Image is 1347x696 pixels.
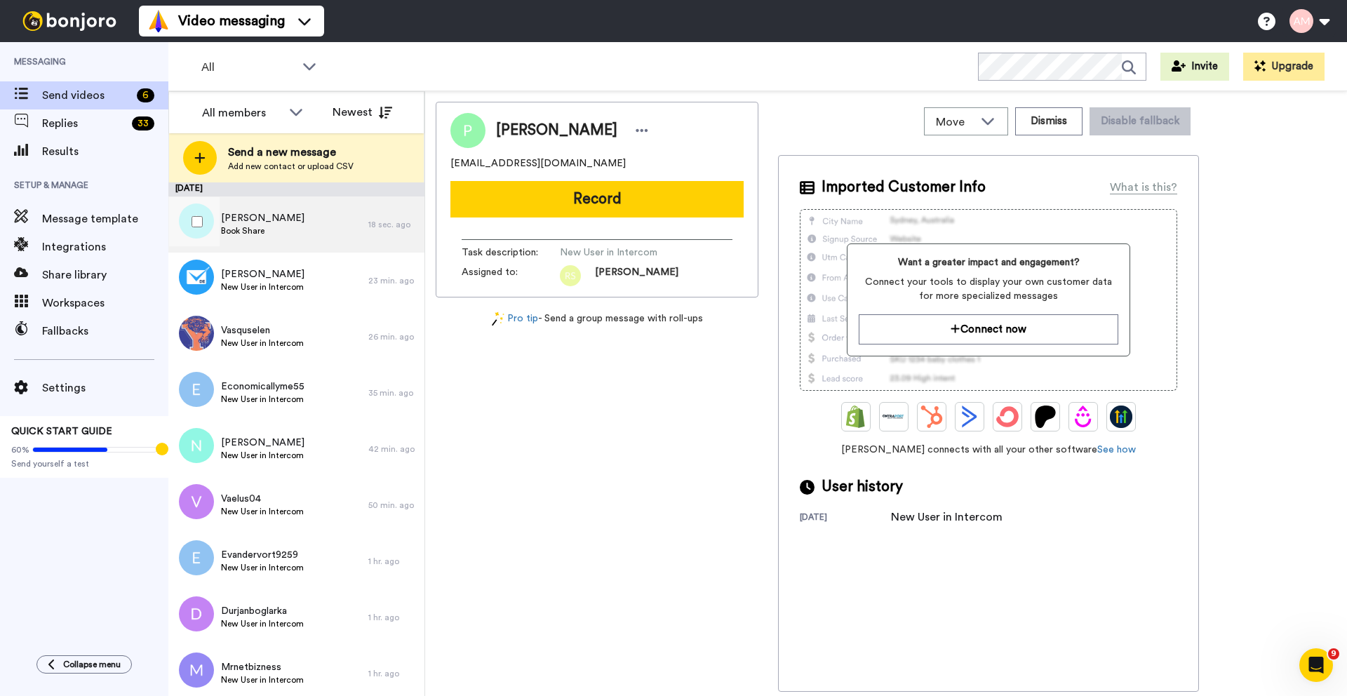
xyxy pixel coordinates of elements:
[11,458,157,469] span: Send yourself a test
[859,255,1118,269] span: Want a greater impact and engagement?
[450,181,744,217] button: Record
[42,210,168,227] span: Message template
[42,87,131,104] span: Send videos
[221,436,304,450] span: [PERSON_NAME]
[42,295,168,312] span: Workspaces
[560,246,693,260] span: New User in Intercom
[883,406,905,428] img: Ontraport
[845,406,867,428] img: Shopify
[221,225,304,236] span: Book Share
[368,500,417,511] div: 50 min. ago
[147,10,170,32] img: vm-color.svg
[496,120,617,141] span: [PERSON_NAME]
[1160,53,1229,81] button: Invite
[322,98,403,126] button: Newest
[368,443,417,455] div: 42 min. ago
[450,113,485,148] img: Image of Porshe Blackmon
[221,394,304,405] span: New User in Intercom
[1034,406,1057,428] img: Patreon
[450,156,626,170] span: [EMAIL_ADDRESS][DOMAIN_NAME]
[436,312,758,326] div: - Send a group message with roll-ups
[368,331,417,342] div: 26 min. ago
[42,380,168,396] span: Settings
[368,275,417,286] div: 23 min. ago
[368,387,417,399] div: 35 min. ago
[462,265,560,286] span: Assigned to:
[42,115,126,132] span: Replies
[368,556,417,567] div: 1 hr. ago
[36,655,132,674] button: Collapse menu
[221,281,304,293] span: New User in Intercom
[996,406,1019,428] img: ConvertKit
[179,428,214,463] img: n.png
[1090,107,1191,135] button: Disable fallback
[11,427,112,436] span: QUICK START GUIDE
[221,380,304,394] span: Economicallyme55
[492,312,504,326] img: magic-wand.svg
[179,372,214,407] img: e.png
[221,660,304,674] span: Mrnetbizness
[201,59,295,76] span: All
[368,219,417,230] div: 18 sec. ago
[822,476,903,497] span: User history
[221,450,304,461] span: New User in Intercom
[800,443,1177,457] span: [PERSON_NAME] connects with all your other software
[221,323,304,337] span: Vasquselen
[936,114,974,130] span: Move
[221,548,304,562] span: Evandervort9259
[1110,179,1177,196] div: What is this?
[137,88,154,102] div: 6
[822,177,986,198] span: Imported Customer Info
[1110,406,1132,428] img: GoHighLevel
[42,323,168,340] span: Fallbacks
[221,674,304,685] span: New User in Intercom
[368,612,417,623] div: 1 hr. ago
[179,484,214,519] img: v.png
[1243,53,1325,81] button: Upgrade
[1072,406,1094,428] img: Drip
[920,406,943,428] img: Hubspot
[221,618,304,629] span: New User in Intercom
[156,443,168,455] div: Tooltip anchor
[42,239,168,255] span: Integrations
[63,659,121,670] span: Collapse menu
[891,509,1003,526] div: New User in Intercom
[179,540,214,575] img: e.png
[595,265,678,286] span: [PERSON_NAME]
[17,11,122,31] img: bj-logo-header-white.svg
[202,105,282,121] div: All members
[1328,648,1339,660] span: 9
[221,604,304,618] span: Durjanboglarka
[221,506,304,517] span: New User in Intercom
[11,444,29,455] span: 60%
[1015,107,1083,135] button: Dismiss
[179,596,214,631] img: d.png
[179,316,214,351] img: 6325f9c6-be41-4827-967c-89ee6c99b891.jpg
[859,275,1118,303] span: Connect your tools to display your own customer data for more specialized messages
[132,116,154,130] div: 33
[462,246,560,260] span: Task description :
[800,511,891,526] div: [DATE]
[228,161,354,172] span: Add new contact or upload CSV
[178,11,285,31] span: Video messaging
[221,562,304,573] span: New User in Intercom
[859,314,1118,344] button: Connect now
[221,267,304,281] span: [PERSON_NAME]
[168,182,424,196] div: [DATE]
[221,211,304,225] span: [PERSON_NAME]
[179,652,214,688] img: m.png
[42,267,168,283] span: Share library
[228,144,354,161] span: Send a new message
[368,668,417,679] div: 1 hr. ago
[221,492,304,506] span: Vaelus04
[560,265,581,286] img: rs.png
[1299,648,1333,682] iframe: Intercom live chat
[1097,445,1136,455] a: See how
[42,143,168,160] span: Results
[492,312,538,326] a: Pro tip
[179,260,214,295] img: e2d53230-3578-485d-be0d-667b9a0bb98a.png
[958,406,981,428] img: ActiveCampaign
[221,337,304,349] span: New User in Intercom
